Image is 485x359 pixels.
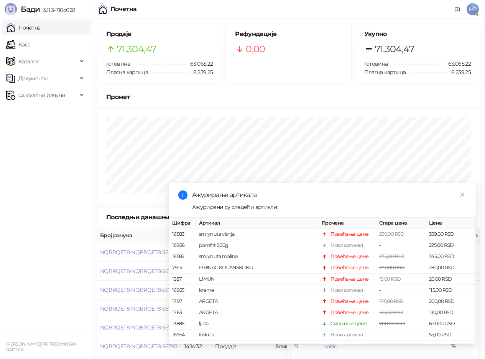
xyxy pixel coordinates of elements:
[100,343,177,350] button: NQBRQET8-NQBRQET8-56795
[330,230,369,238] div: Повећање цене
[196,296,319,307] td: ARGETA
[169,273,196,285] td: 1387
[196,218,319,229] th: Артикал
[379,321,405,326] span: 760,00 RSD
[196,251,319,262] td: smrynuta malina
[18,88,65,103] span: Фискални рачуни
[5,3,17,15] img: Logo
[18,54,39,69] span: Каталог
[106,92,471,102] div: Промет
[426,296,476,307] td: 200,00 RSD
[196,273,319,285] td: LIMUN
[451,3,464,15] a: Документација
[40,7,75,13] span: 3.11.3-710c028
[169,285,196,296] td: 16955
[460,192,465,197] span: close
[169,262,196,273] td: 7914
[169,307,196,318] td: 1763
[379,309,403,315] span: 125,00 RSD
[192,203,467,211] div: Ажурирани су следећи артикли:
[364,60,388,67] span: Готовина
[169,240,196,251] td: 16956
[21,5,40,14] span: Бади
[178,190,187,200] span: info-circle
[196,318,319,329] td: ljuta
[330,331,363,339] div: Нови артикал
[379,265,405,270] span: 270,00 RSD
[426,307,476,318] td: 130,00 RSD
[330,275,369,283] div: Повећање цене
[106,69,148,76] span: Платна картица
[364,69,406,76] span: Платна картица
[375,42,414,56] span: 71.304,47
[169,251,196,262] td: 16582
[330,286,363,294] div: Нови артикал
[376,218,426,229] th: Стара цена
[426,251,476,262] td: 345,00 RSD
[426,341,476,352] td: 225,00 RSD
[319,218,376,229] th: Промена
[426,240,476,251] td: 225,00 RSD
[426,318,476,329] td: 670,00 RSD
[100,286,178,293] button: NQBRQET8-NQBRQET8-56798
[169,341,196,352] td: 14481
[169,318,196,329] td: 13885
[376,240,426,251] td: -
[18,71,48,86] span: Документи
[426,329,476,341] td: 55,00 RSD
[330,320,367,328] div: Смањење цене
[379,276,401,281] span: 15,00 RSD
[196,229,319,240] td: smrynuta visnja
[426,285,476,296] td: 115,00 RSD
[196,285,319,296] td: kreme
[185,60,213,68] span: 63.065,22
[246,42,265,56] span: 0,00
[192,190,467,200] div: Ажурирање артикала
[467,3,479,15] span: MP
[100,249,178,256] button: NQBRQET8-NQBRQET8-56800
[376,285,426,296] td: -
[196,262,319,273] td: PIRINAC KOCANSKI 1KG
[446,68,471,76] span: 8.239,25
[117,42,156,56] span: 71.304,47
[6,20,41,35] a: Почетна
[100,324,178,331] button: NQBRQET8-NQBRQET8-56796
[196,307,319,318] td: ARGETA
[196,341,319,352] td: petit beure
[196,329,319,341] td: friskies
[97,228,181,243] th: Број рачуна
[235,30,342,39] h5: Рефундације
[379,343,404,349] span: 275,00 RSD
[379,253,404,259] span: 275,00 RSD
[330,242,363,249] div: Нови артикал
[169,229,196,240] td: 16583
[330,253,369,260] div: Повећање цене
[106,30,213,39] h5: Продаје
[458,190,467,199] a: Close
[364,30,471,39] h5: Укупно
[196,240,319,251] td: pomfrit 900g
[426,218,476,229] th: Цена
[379,298,404,304] span: 175,00 RSD
[6,341,76,352] small: [PERSON_NAME] PR TRGOVINSKA RADNJA
[330,309,369,316] div: Повећање цене
[330,298,369,305] div: Повећање цене
[379,231,404,237] span: 250,00 RSD
[376,329,426,341] td: -
[426,262,476,273] td: 280,00 RSD
[169,329,196,341] td: 16954
[100,268,178,275] button: NQBRQET8-NQBRQET8-56799
[169,296,196,307] td: 1797
[443,60,471,68] span: 63.065,22
[100,305,177,312] button: NQBRQET8-NQBRQET8-56797
[6,37,30,52] a: Каса
[426,229,476,240] td: 359,00 RSD
[110,6,137,12] div: Почетна
[106,60,130,67] span: Готовина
